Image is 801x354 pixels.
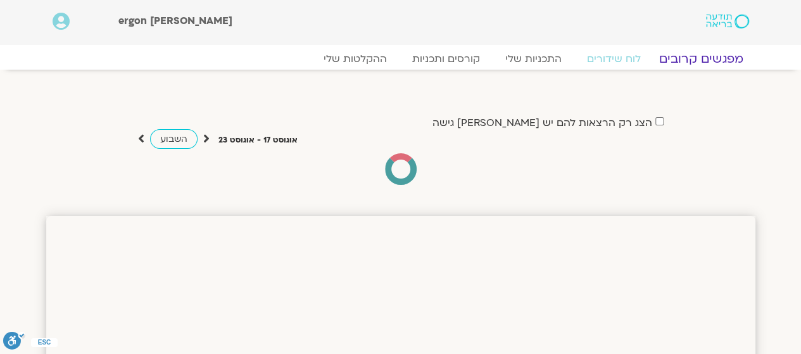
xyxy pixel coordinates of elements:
a: התכניות שלי [493,53,574,65]
a: השבוע [150,129,198,149]
span: השבוע [160,133,187,145]
a: ההקלטות שלי [311,53,400,65]
a: מפגשים קרובים [643,51,758,66]
p: אוגוסט 17 - אוגוסט 23 [218,134,298,147]
a: קורסים ותכניות [400,53,493,65]
a: לוח שידורים [574,53,653,65]
label: הצג רק הרצאות להם יש [PERSON_NAME] גישה [432,117,652,129]
span: [PERSON_NAME] ergon [118,14,232,28]
nav: Menu [53,53,749,65]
